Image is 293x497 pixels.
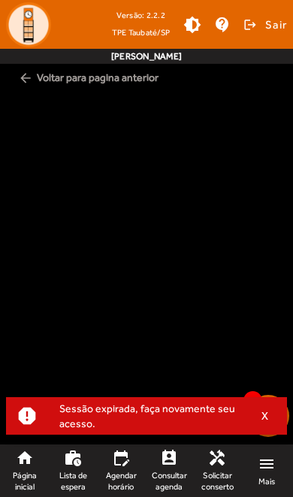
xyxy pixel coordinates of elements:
[47,398,246,434] div: Sessão expirada, faça novamente seu acesso.
[152,470,187,492] span: Consultar agenda
[9,470,41,492] span: Página inicial
[51,447,95,494] a: Lista de espera
[112,449,130,467] mat-icon: edit_calendar
[112,25,171,40] span: TPE Taubaté/SP
[105,470,137,492] span: Agendar horário
[18,71,33,86] mat-icon: arrow_back
[258,476,275,487] span: Mais
[99,447,143,494] a: Agendar horário
[258,455,276,473] mat-icon: menu
[261,409,269,423] span: X
[3,447,47,494] a: Página inicial
[57,470,89,492] span: Lista de espera
[160,449,178,467] mat-icon: perm_contact_calendar
[16,405,38,427] mat-icon: report
[208,449,226,467] mat-icon: handyman
[16,449,34,467] mat-icon: home
[112,6,171,25] div: Versão: 2.2.2
[147,447,192,494] a: Consultar agenda
[64,449,82,467] mat-icon: work_history
[241,14,287,36] button: Sair
[243,447,290,494] a: Mais
[246,409,284,423] button: X
[12,64,281,92] span: Voltar para pagina anterior
[195,447,240,494] a: Solicitar conserto
[201,470,234,492] span: Solicitar conserto
[265,13,287,37] span: Sair
[6,2,51,47] img: Logo TPE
